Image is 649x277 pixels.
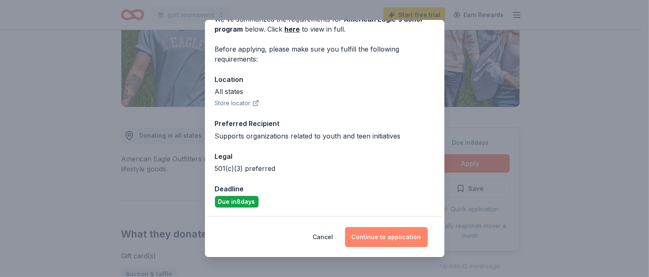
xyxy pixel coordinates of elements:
div: Due in 8 days [215,196,259,208]
div: Supports organizations related to youth and teen initiatives [215,131,434,141]
a: here [285,24,300,34]
div: Before applying, please make sure you fulfill the following requirements: [215,44,434,64]
button: Cancel [313,227,333,247]
div: Deadline [215,183,434,194]
div: Location [215,74,434,85]
div: 501(c)(3) preferred [215,163,434,173]
button: Continue to application [345,227,428,247]
button: Store locator [215,98,259,108]
div: All states [215,87,434,96]
div: Legal [215,151,434,162]
div: We've summarized the requirements for below. Click to view in full. [215,14,434,34]
div: Preferred Recipient [215,118,434,129]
